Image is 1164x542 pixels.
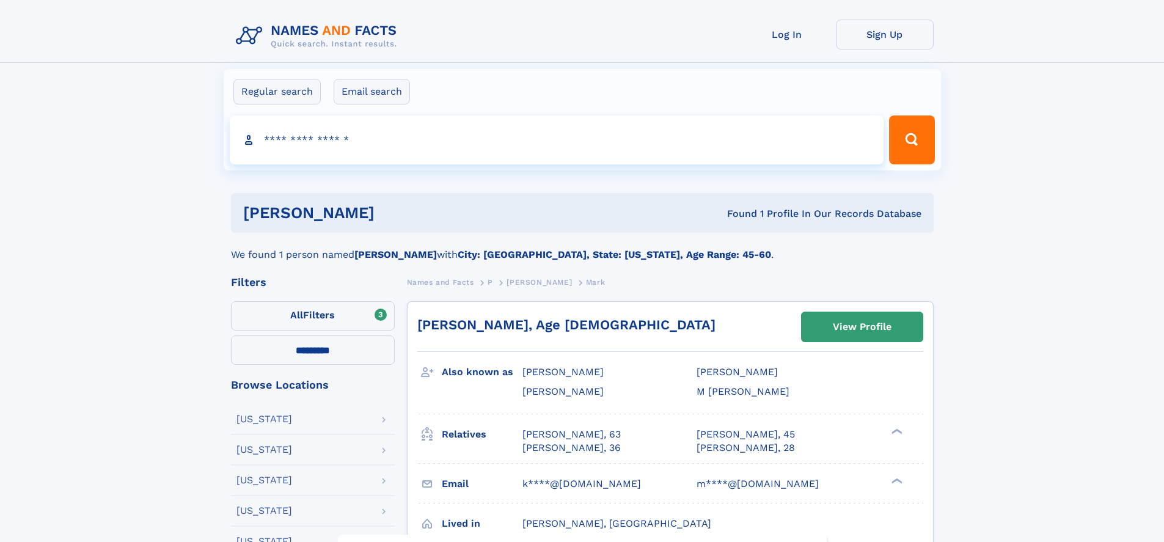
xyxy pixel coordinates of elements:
[231,379,395,390] div: Browse Locations
[231,277,395,288] div: Filters
[442,424,522,445] h3: Relatives
[888,427,903,435] div: ❯
[833,313,891,341] div: View Profile
[407,274,474,290] a: Names and Facts
[738,20,836,49] a: Log In
[522,518,711,529] span: [PERSON_NAME], [GEOGRAPHIC_DATA]
[354,249,437,260] b: [PERSON_NAME]
[697,428,795,441] a: [PERSON_NAME], 45
[697,441,795,455] a: [PERSON_NAME], 28
[233,79,321,104] label: Regular search
[231,233,934,262] div: We found 1 person named with .
[697,366,778,378] span: [PERSON_NAME]
[442,474,522,494] h3: Email
[417,317,716,332] a: [PERSON_NAME], Age [DEMOGRAPHIC_DATA]
[290,309,303,321] span: All
[442,513,522,534] h3: Lived in
[334,79,410,104] label: Email search
[551,207,921,221] div: Found 1 Profile In Our Records Database
[488,278,493,287] span: P
[522,428,621,441] a: [PERSON_NAME], 63
[236,414,292,424] div: [US_STATE]
[458,249,771,260] b: City: [GEOGRAPHIC_DATA], State: [US_STATE], Age Range: 45-60
[522,386,604,397] span: [PERSON_NAME]
[697,386,789,397] span: M [PERSON_NAME]
[243,205,551,221] h1: [PERSON_NAME]
[586,278,605,287] span: Mark
[230,115,884,164] input: search input
[236,445,292,455] div: [US_STATE]
[836,20,934,49] a: Sign Up
[522,366,604,378] span: [PERSON_NAME]
[488,274,493,290] a: P
[236,475,292,485] div: [US_STATE]
[231,301,395,331] label: Filters
[231,20,407,53] img: Logo Names and Facts
[889,115,934,164] button: Search Button
[507,274,572,290] a: [PERSON_NAME]
[507,278,572,287] span: [PERSON_NAME]
[522,441,621,455] a: [PERSON_NAME], 36
[888,477,903,485] div: ❯
[236,506,292,516] div: [US_STATE]
[442,362,522,383] h3: Also known as
[802,312,923,342] a: View Profile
